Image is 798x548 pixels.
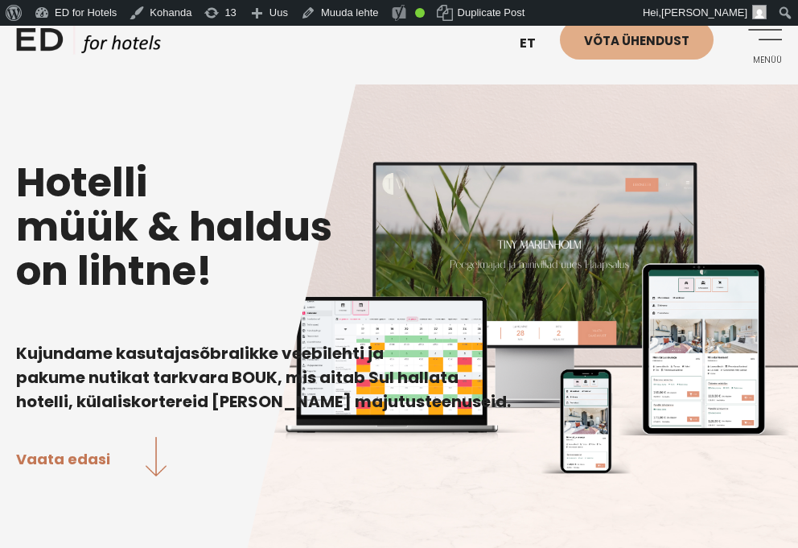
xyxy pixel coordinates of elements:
span: Menüü [738,56,782,65]
a: Vaata edasi [16,437,167,480]
a: ED HOTELS [16,24,161,64]
a: et [512,24,560,64]
a: Menüü [738,19,782,64]
h1: Hotelli müük & haldus on lihtne! [16,160,782,293]
a: Võta ühendust [560,20,714,60]
span: [PERSON_NAME] [661,6,747,19]
b: Kujundame kasutajasõbralikke veebilehti ja pakume nutikat tarkvara BOUK, mis aitab Sul hallata ho... [16,342,511,413]
div: Good [415,8,425,18]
